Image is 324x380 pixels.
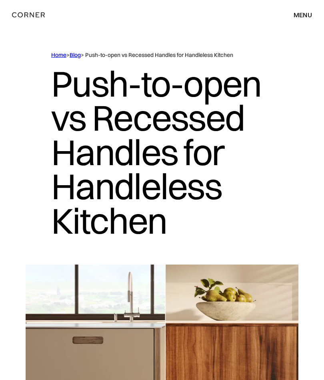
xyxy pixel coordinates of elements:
h1: Push-to-open vs Recessed Handles for Handleless Kitchen [51,59,273,245]
div: menu [286,8,312,22]
a: Home [51,51,66,59]
a: home [12,10,69,20]
div: menu [294,12,312,18]
div: > > Push-to-open vs Recessed Handles for Handleless Kitchen [51,51,273,59]
a: Blog [70,51,81,59]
